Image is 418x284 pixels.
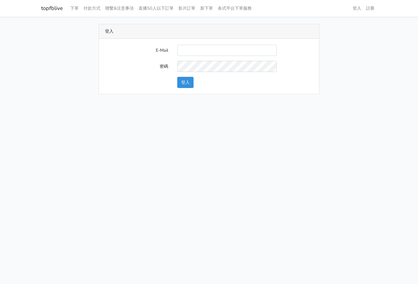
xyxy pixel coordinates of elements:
label: E-Mail [100,45,173,56]
a: 付款方式 [81,2,103,14]
a: 註冊 [364,2,377,14]
a: 下單 [68,2,81,14]
div: 登入 [99,24,319,39]
a: 各式平台下單服務 [215,2,254,14]
a: 新下單 [198,2,215,14]
a: 登入 [350,2,364,14]
a: 直播50人以下訂單 [136,2,176,14]
label: 密碼 [100,61,173,72]
button: 登入 [177,77,194,88]
a: 聯繫&注意事項 [103,2,136,14]
a: topfblive [41,2,63,14]
a: 影片訂單 [176,2,198,14]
